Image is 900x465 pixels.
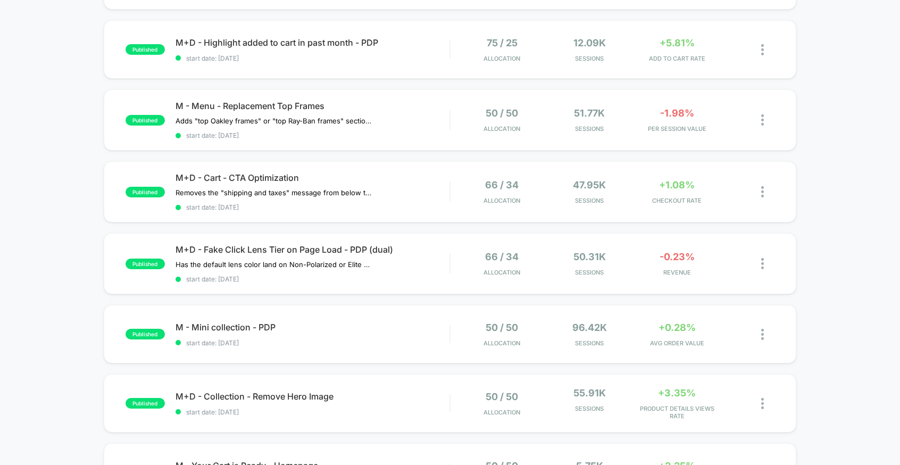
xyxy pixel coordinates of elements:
[761,398,764,409] img: close
[660,251,695,262] span: -0.23%
[548,197,630,204] span: Sessions
[126,115,165,126] span: published
[176,275,450,283] span: start date: [DATE]
[126,329,165,339] span: published
[636,269,718,276] span: REVENUE
[176,244,450,255] span: M+D - Fake Click Lens Tier on Page Load - PDP (dual)
[126,187,165,197] span: published
[176,408,450,416] span: start date: [DATE]
[660,107,694,119] span: -1.98%
[484,55,520,62] span: Allocation
[636,125,718,132] span: PER SESSION VALUE
[548,339,630,347] span: Sessions
[176,260,373,269] span: Has the default lens color land on Non-Polarized or Elite Polarized to see if that performs bette...
[548,55,630,62] span: Sessions
[484,269,520,276] span: Allocation
[176,391,450,402] span: M+D - Collection - Remove Hero Image
[176,203,450,211] span: start date: [DATE]
[176,54,450,62] span: start date: [DATE]
[176,117,373,125] span: Adds "top Oakley frames" or "top Ray-Ban frames" section to replacement lenses for Oakley and Ray...
[176,172,450,183] span: M+D - Cart - CTA Optimization
[636,197,718,204] span: CHECKOUT RATE
[761,329,764,340] img: close
[176,37,450,48] span: M+D - Highlight added to cart in past month - PDP
[484,409,520,416] span: Allocation
[660,37,695,48] span: +5.81%
[636,55,718,62] span: ADD TO CART RATE
[636,339,718,347] span: AVG ORDER VALUE
[126,44,165,55] span: published
[126,398,165,409] span: published
[486,391,518,402] span: 50 / 50
[761,258,764,269] img: close
[659,322,696,333] span: +0.28%
[176,101,450,111] span: M - Menu - Replacement Top Frames
[485,179,519,190] span: 66 / 34
[126,259,165,269] span: published
[761,44,764,55] img: close
[572,322,607,333] span: 96.42k
[486,322,518,333] span: 50 / 50
[485,251,519,262] span: 66 / 34
[548,405,630,412] span: Sessions
[176,322,450,333] span: M - Mini collection - PDP
[659,179,695,190] span: +1.08%
[484,197,520,204] span: Allocation
[573,387,606,398] span: 55.91k
[484,125,520,132] span: Allocation
[548,125,630,132] span: Sessions
[761,114,764,126] img: close
[176,339,450,347] span: start date: [DATE]
[548,269,630,276] span: Sessions
[484,339,520,347] span: Allocation
[636,405,718,420] span: PRODUCT DETAILS VIEWS RATE
[761,186,764,197] img: close
[176,188,373,197] span: Removes the "shipping and taxes" message from below the CTA and replaces it with message about re...
[486,107,518,119] span: 50 / 50
[176,131,450,139] span: start date: [DATE]
[574,107,605,119] span: 51.77k
[487,37,518,48] span: 75 / 25
[573,179,606,190] span: 47.95k
[573,251,606,262] span: 50.31k
[658,387,696,398] span: +3.35%
[573,37,606,48] span: 12.09k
